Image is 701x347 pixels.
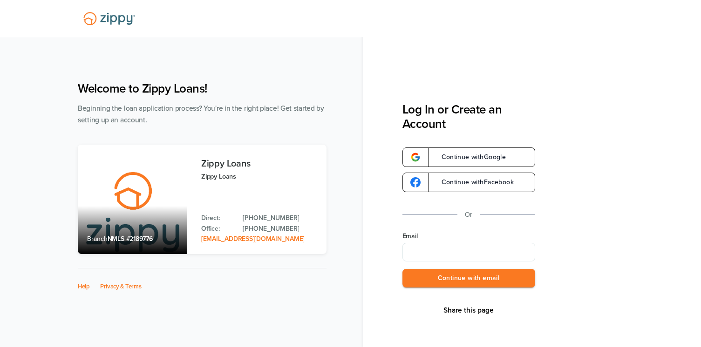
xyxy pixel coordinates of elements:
a: Privacy & Terms [100,283,142,290]
a: google-logoContinue withGoogle [402,147,535,167]
p: Zippy Loans [201,171,317,182]
p: Direct: [201,213,233,223]
img: google-logo [410,152,421,162]
h1: Welcome to Zippy Loans! [78,81,327,96]
h3: Log In or Create an Account [402,102,535,131]
label: Email [402,232,535,241]
a: Office Phone: 512-975-2947 [243,224,317,234]
span: NMLS #2189776 [108,235,153,243]
span: Beginning the loan application process? You're in the right place! Get started by setting up an a... [78,104,324,124]
a: Email Address: zippyguide@zippymh.com [201,235,305,243]
span: Continue with Facebook [432,179,514,186]
button: Share This Page [441,306,497,315]
p: Or [465,209,472,220]
a: Help [78,283,90,290]
h3: Zippy Loans [201,159,317,169]
a: Direct Phone: 512-975-2947 [243,213,317,223]
a: google-logoContinue withFacebook [402,173,535,192]
p: Office: [201,224,233,234]
span: Branch [87,235,108,243]
input: Email Address [402,243,535,261]
img: Lender Logo [78,8,141,29]
span: Continue with Google [432,154,506,160]
button: Continue with email [402,269,535,288]
img: google-logo [410,177,421,187]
